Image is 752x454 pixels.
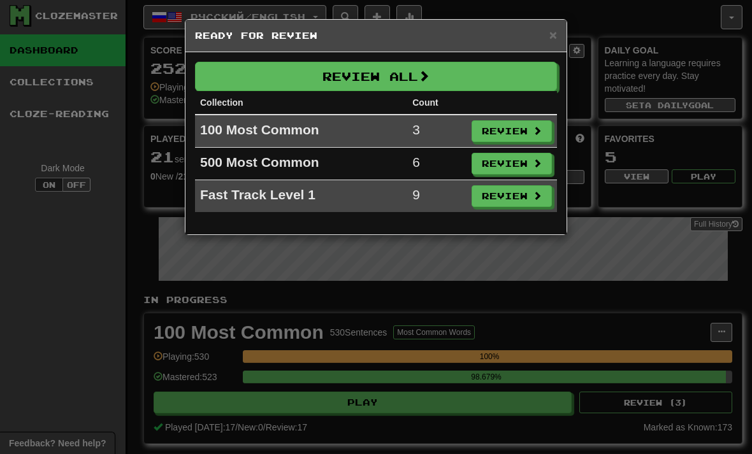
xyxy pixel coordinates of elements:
button: Review [472,185,552,207]
td: 500 Most Common [195,148,407,180]
button: Review All [195,62,557,91]
td: 9 [407,180,466,213]
button: Close [549,28,557,41]
button: Review [472,153,552,174]
button: Review [472,120,552,142]
th: Collection [195,91,407,115]
td: 6 [407,148,466,180]
th: Count [407,91,466,115]
td: 100 Most Common [195,115,407,148]
h5: Ready for Review [195,29,557,42]
td: Fast Track Level 1 [195,180,407,213]
span: × [549,27,557,42]
td: 3 [407,115,466,148]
